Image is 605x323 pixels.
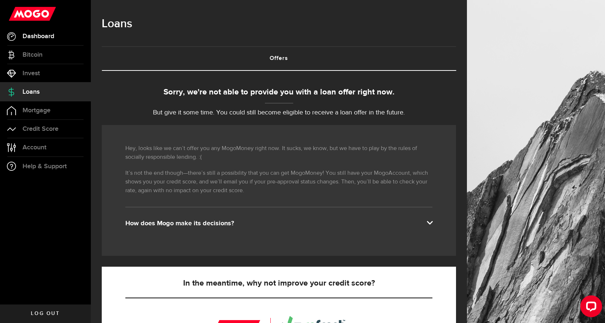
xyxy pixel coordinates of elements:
p: But give it some time. You could still become eligible to receive a loan offer in the future. [102,108,456,118]
a: Offers [102,47,456,70]
ul: Tabs Navigation [102,46,456,71]
div: Sorry, we're not able to provide you with a loan offer right now. [102,86,456,98]
h1: Loans [102,15,456,33]
iframe: LiveChat chat widget [574,292,605,323]
span: Mortgage [23,107,51,114]
span: Invest [23,70,40,77]
p: It’s not the end though—there’s still a possibility that you can get MogoMoney! You still have yo... [125,169,432,195]
h5: In the meantime, why not improve your credit score? [125,279,432,288]
span: Log out [31,311,60,316]
span: Credit Score [23,126,59,132]
span: Dashboard [23,33,54,40]
span: Help & Support [23,163,67,170]
span: Loans [23,89,40,95]
span: Bitcoin [23,52,43,58]
p: Hey, looks like we can’t offer you any MogoMoney right now. It sucks, we know, but we have to pla... [125,144,432,162]
div: How does Mogo make its decisions? [125,219,432,228]
span: Account [23,144,47,151]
